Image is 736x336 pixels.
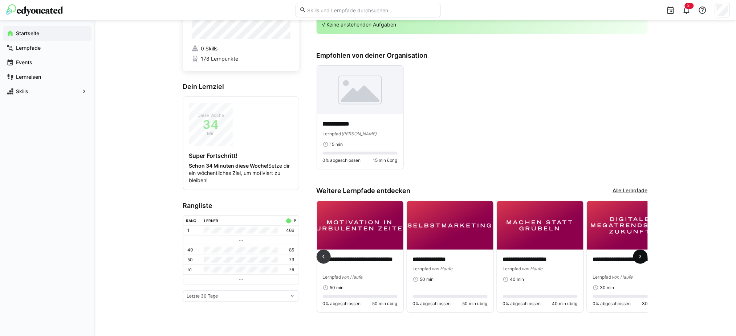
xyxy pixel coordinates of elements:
span: 15 min [330,142,343,147]
span: von Haufe [612,274,633,280]
span: 9+ [687,4,692,8]
span: von Haufe [342,274,363,280]
p: 1 [188,228,190,233]
p: Setze dir ein wöchentliches Ziel, um motiviert zu bleiben! [189,162,293,184]
div: LP [292,218,296,223]
span: 0% abgeschlossen [413,301,451,307]
h3: Rangliste [183,202,299,210]
div: Lerner [204,218,218,223]
span: 15 min übrig [373,157,398,163]
h3: Weitere Lernpfade entdecken [317,187,411,195]
h4: Super Fortschritt! [189,152,293,159]
img: image [407,201,493,250]
span: 0 Skills [201,45,217,52]
img: image [587,201,674,250]
p: 85 [289,247,294,253]
span: 30 min übrig [642,301,668,307]
span: 40 min übrig [552,301,578,307]
p: 76 [289,267,294,273]
span: Lernpfad [323,274,342,280]
span: 50 min übrig [463,301,488,307]
span: Lernpfad [323,131,342,136]
h3: Dein Lernziel [183,83,299,91]
img: image [317,66,403,114]
span: 178 Lernpunkte [201,55,238,62]
strong: Schon 34 Minuten diese Woche! [189,163,269,169]
span: [PERSON_NAME] [342,131,377,136]
span: 50 min [420,276,434,282]
span: von Haufe [522,266,543,271]
span: 50 min übrig [373,301,398,307]
span: 0% abgeschlossen [593,301,631,307]
img: image [497,201,583,250]
a: 0 Skills [192,45,290,52]
span: 30 min [600,285,614,291]
p: 466 [286,228,294,233]
div: Rang [186,218,196,223]
input: Skills und Lernpfade durchsuchen… [306,7,436,13]
span: 0% abgeschlossen [503,301,541,307]
p: 50 [188,257,193,263]
span: Lernpfad [413,266,432,271]
span: 0% abgeschlossen [323,157,361,163]
p: √ Keine anstehenden Aufgaben [322,21,642,28]
span: 40 min [510,276,524,282]
span: Lernpfad [503,266,522,271]
span: 0% abgeschlossen [323,301,361,307]
span: 50 min [330,285,344,291]
span: Letzte 30 Tage [187,293,218,299]
a: Alle Lernpfade [613,187,648,195]
span: Lernpfad [593,274,612,280]
p: 51 [188,267,192,273]
img: image [317,201,403,250]
h3: Empfohlen von deiner Organisation [317,52,648,60]
p: 79 [289,257,294,263]
span: von Haufe [432,266,453,271]
p: 49 [188,247,193,253]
